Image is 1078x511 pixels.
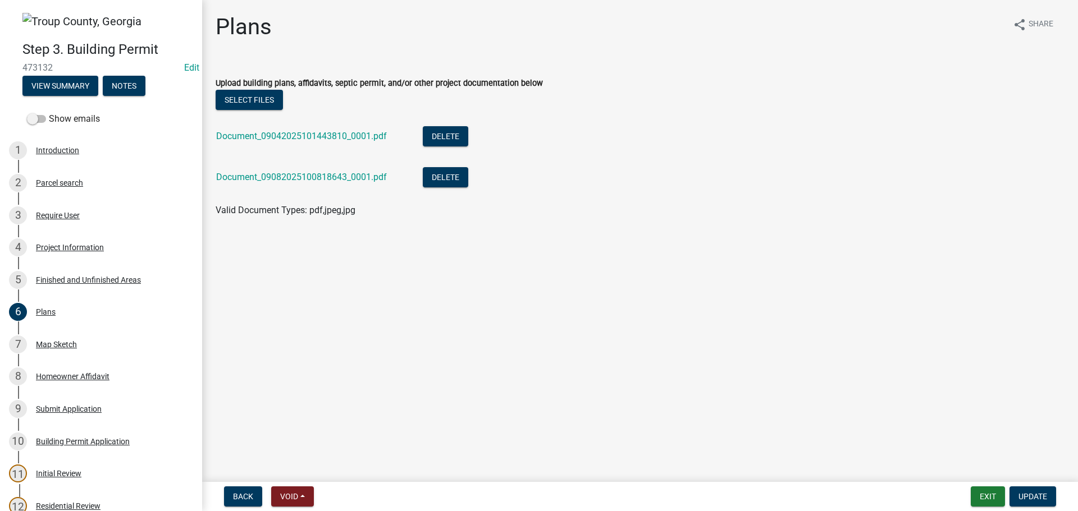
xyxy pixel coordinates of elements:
a: Document_09042025101443810_0001.pdf [216,131,387,141]
div: 3 [9,206,27,224]
wm-modal-confirm: Summary [22,82,98,91]
div: 8 [9,367,27,385]
button: Exit [971,486,1005,507]
wm-modal-confirm: Delete Document [423,173,468,183]
div: 9 [9,400,27,418]
span: 473132 [22,62,180,73]
i: share [1013,18,1026,31]
button: Notes [103,76,145,96]
button: Delete [423,167,468,187]
div: Parcel search [36,179,83,187]
div: Homeowner Affidavit [36,372,109,380]
div: 5 [9,271,27,289]
wm-modal-confirm: Notes [103,82,145,91]
div: Submit Application [36,405,102,413]
button: Void [271,486,314,507]
button: Delete [423,126,468,146]
span: Share [1029,18,1053,31]
div: Introduction [36,146,79,154]
label: Show emails [27,112,100,126]
div: 10 [9,432,27,450]
span: Back [233,492,253,501]
button: shareShare [1004,13,1062,35]
div: Initial Review [36,469,81,477]
span: Void [280,492,298,501]
button: Back [224,486,262,507]
button: View Summary [22,76,98,96]
a: Document_09082025100818643_0001.pdf [216,172,387,182]
div: Finished and Unfinished Areas [36,276,141,284]
div: 11 [9,464,27,482]
h1: Plans [216,13,272,40]
div: Map Sketch [36,340,77,348]
button: Select files [216,90,283,110]
h4: Step 3. Building Permit [22,42,193,58]
div: 2 [9,174,27,192]
a: Edit [184,62,199,73]
wm-modal-confirm: Delete Document [423,132,468,142]
span: Update [1018,492,1047,501]
div: Residential Review [36,502,101,510]
img: Troup County, Georgia [22,13,141,30]
div: 1 [9,141,27,159]
wm-modal-confirm: Edit Application Number [184,62,199,73]
div: Require User [36,211,80,219]
button: Update [1010,486,1056,507]
div: Project Information [36,243,104,251]
div: 6 [9,303,27,321]
div: 4 [9,238,27,256]
div: Building Permit Application [36,438,130,445]
div: 7 [9,335,27,353]
span: Valid Document Types: pdf,jpeg,jpg [216,205,355,215]
div: Plans [36,308,56,316]
label: Upload building plans, affidavits, septic permit, and/or other project documentation below [216,80,543,88]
